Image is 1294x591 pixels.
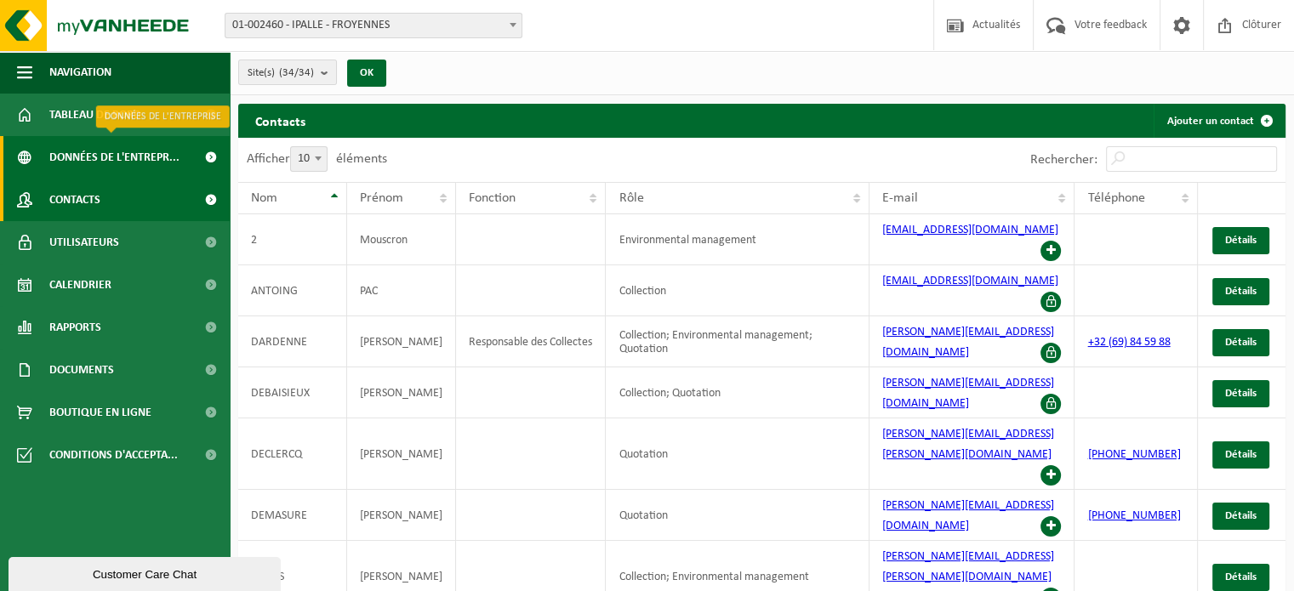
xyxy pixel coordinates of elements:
[1087,448,1180,461] a: [PHONE_NUMBER]
[238,104,322,137] h2: Contacts
[1225,449,1257,460] span: Détails
[238,265,347,316] td: ANTOING
[238,418,347,490] td: DECLERCQ
[225,13,522,38] span: 01-002460 - IPALLE - FROYENNES
[1225,286,1257,297] span: Détails
[1087,336,1170,349] a: +32 (69) 84 59 88
[279,67,314,78] count: (34/34)
[1212,227,1269,254] a: Détails
[1087,509,1180,522] a: [PHONE_NUMBER]
[882,428,1054,461] a: [PERSON_NAME][EMAIL_ADDRESS][PERSON_NAME][DOMAIN_NAME]
[49,221,119,264] span: Utilisateurs
[882,550,1054,583] a: [PERSON_NAME][EMAIL_ADDRESS][PERSON_NAME][DOMAIN_NAME]
[347,316,456,367] td: [PERSON_NAME]
[238,316,347,367] td: DARDENNE
[49,391,151,434] span: Boutique en ligne
[360,191,403,205] span: Prénom
[238,60,337,85] button: Site(s)(34/34)
[247,152,387,166] label: Afficher éléments
[469,191,516,205] span: Fonction
[1225,337,1257,348] span: Détails
[290,146,328,172] span: 10
[882,224,1058,236] a: [EMAIL_ADDRESS][DOMAIN_NAME]
[1212,278,1269,305] a: Détails
[606,214,869,265] td: Environmental management
[1154,104,1284,138] a: Ajouter un contact
[882,377,1054,410] a: [PERSON_NAME][EMAIL_ADDRESS][DOMAIN_NAME]
[347,265,456,316] td: PAC
[49,306,101,349] span: Rapports
[1212,380,1269,407] a: Détails
[1212,503,1269,530] a: Détails
[238,490,347,541] td: DEMASURE
[456,316,606,367] td: Responsable des Collectes
[49,434,178,476] span: Conditions d'accepta...
[882,191,918,205] span: E-mail
[1225,571,1257,582] span: Détails
[606,490,869,541] td: Quotation
[49,94,141,136] span: Tableau de bord
[1087,191,1144,205] span: Téléphone
[882,326,1054,359] a: [PERSON_NAME][EMAIL_ADDRESS][DOMAIN_NAME]
[238,367,347,418] td: DEBAISIEUX
[347,418,456,490] td: [PERSON_NAME]
[606,367,869,418] td: Collection; Quotation
[1225,235,1257,246] span: Détails
[1212,329,1269,356] a: Détails
[248,60,314,86] span: Site(s)
[49,51,111,94] span: Navigation
[882,499,1054,532] a: [PERSON_NAME][EMAIL_ADDRESS][DOMAIN_NAME]
[1212,564,1269,591] a: Détails
[618,191,643,205] span: Rôle
[49,264,111,306] span: Calendrier
[9,554,284,591] iframe: chat widget
[347,214,456,265] td: Mouscron
[347,60,386,87] button: OK
[291,147,327,171] span: 10
[49,179,100,221] span: Contacts
[225,14,522,37] span: 01-002460 - IPALLE - FROYENNES
[606,418,869,490] td: Quotation
[347,490,456,541] td: [PERSON_NAME]
[1212,441,1269,469] a: Détails
[1225,510,1257,521] span: Détails
[347,367,456,418] td: [PERSON_NAME]
[882,275,1058,287] a: [EMAIL_ADDRESS][DOMAIN_NAME]
[251,191,277,205] span: Nom
[238,214,347,265] td: 2
[49,349,114,391] span: Documents
[606,316,869,367] td: Collection; Environmental management; Quotation
[1225,388,1257,399] span: Détails
[606,265,869,316] td: Collection
[1030,153,1097,167] label: Rechercher:
[49,136,180,179] span: Données de l'entrepr...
